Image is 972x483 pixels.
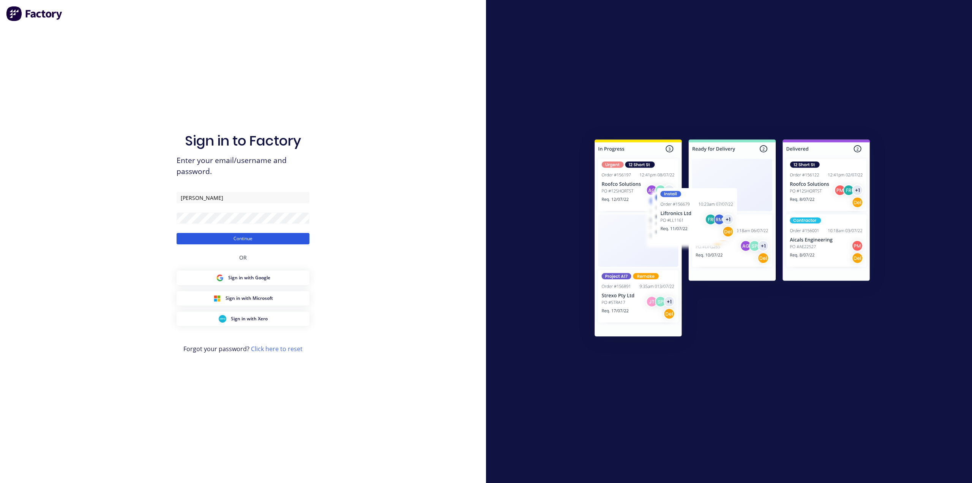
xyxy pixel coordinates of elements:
button: Microsoft Sign inSign in with Microsoft [177,291,309,306]
div: OR [239,244,247,271]
button: Continue [177,233,309,244]
span: Sign in with Xero [231,315,268,322]
a: Click here to reset [251,345,303,353]
button: Xero Sign inSign in with Xero [177,312,309,326]
span: Enter your email/username and password. [177,155,309,177]
img: Google Sign in [216,274,224,282]
img: Factory [6,6,63,21]
h1: Sign in to Factory [185,133,301,149]
input: Email/Username [177,192,309,203]
button: Google Sign inSign in with Google [177,271,309,285]
span: Forgot your password? [183,344,303,353]
img: Sign in [578,124,887,355]
span: Sign in with Microsoft [226,295,273,302]
img: Microsoft Sign in [213,295,221,302]
span: Sign in with Google [228,274,270,281]
img: Xero Sign in [219,315,226,323]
